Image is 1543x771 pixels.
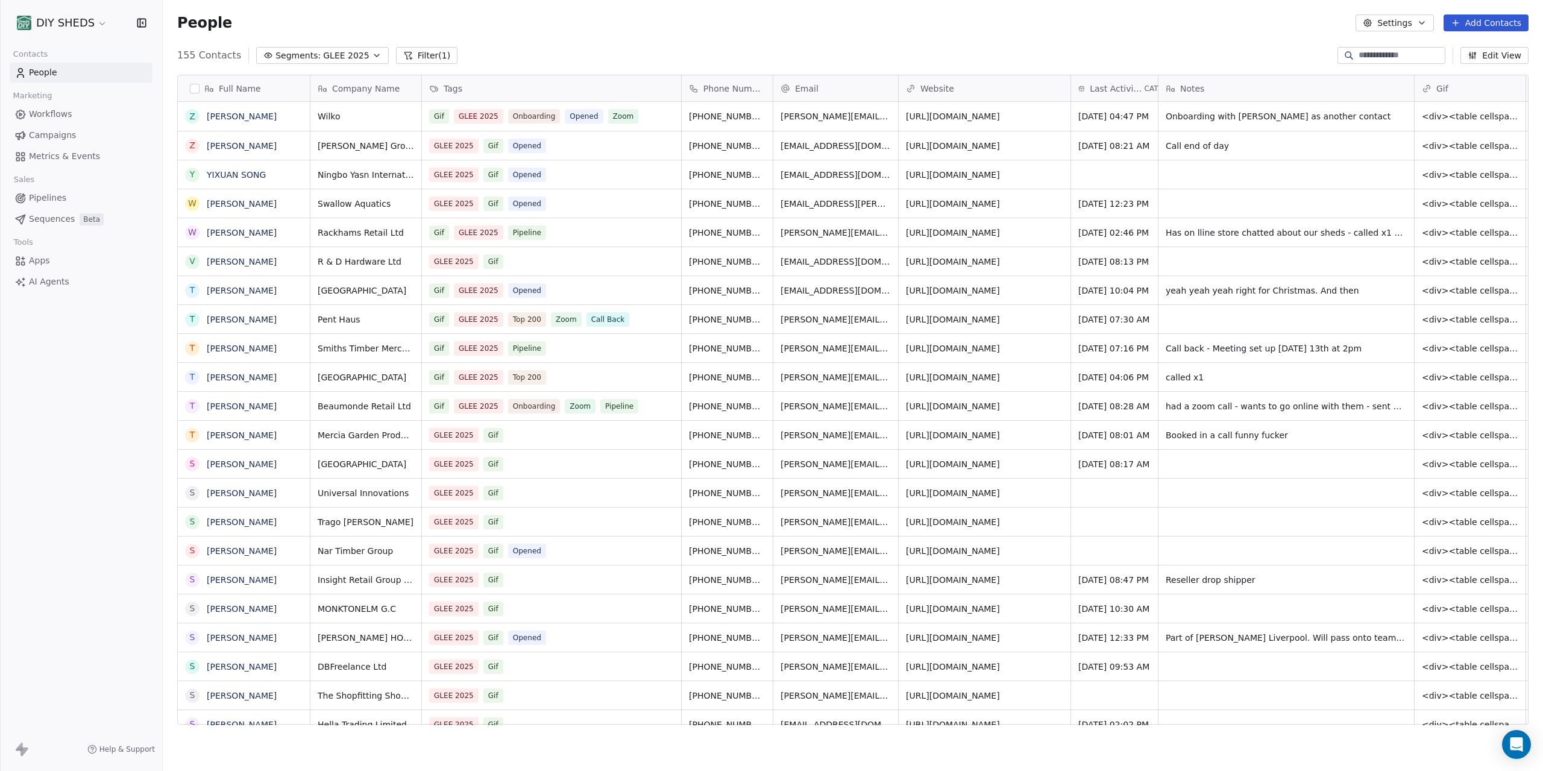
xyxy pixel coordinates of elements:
span: The Shopfitting Shop Limited [318,690,414,702]
span: [PERSON_NAME][EMAIL_ADDRESS][DOMAIN_NAME] [781,313,891,326]
span: [GEOGRAPHIC_DATA] [318,458,414,470]
div: T [190,284,195,297]
div: T [190,371,195,383]
span: Zoom [551,312,582,327]
span: Gif [483,573,503,587]
span: CAT [1145,84,1158,93]
span: [PHONE_NUMBER] [689,313,765,326]
span: [PERSON_NAME][EMAIL_ADDRESS][PERSON_NAME][DOMAIN_NAME] [781,632,891,644]
span: [PHONE_NUMBER] [689,198,765,210]
span: [PERSON_NAME][EMAIL_ADDRESS][PERSON_NAME][DOMAIN_NAME] [781,661,891,673]
span: Trago [PERSON_NAME] [318,516,414,528]
span: Smiths Timber Merchants Ltd [318,342,414,354]
div: S [190,689,195,702]
span: Metrics & Events [29,150,100,163]
span: Website [920,83,954,95]
a: [PERSON_NAME] [207,488,277,498]
a: Pipelines [10,188,152,208]
span: [PHONE_NUMBER] [689,400,765,412]
a: [PERSON_NAME] [207,286,277,295]
span: [PERSON_NAME][EMAIL_ADDRESS][DOMAIN_NAME] [781,690,891,702]
span: [DATE] 10:04 PM [1078,285,1151,297]
span: [DATE] 04:47 PM [1078,110,1151,122]
div: Email [773,75,898,101]
span: [DATE] 10:30 AM [1078,603,1151,615]
span: [EMAIL_ADDRESS][DOMAIN_NAME] [781,285,891,297]
a: [URL][DOMAIN_NAME] [906,112,1000,121]
span: [DATE] 02:46 PM [1078,227,1151,239]
span: [DATE] 08:28 AM [1078,400,1151,412]
span: Gif [429,341,449,356]
span: MONKTONELM G.C [318,603,414,615]
span: GLEE 2025 [454,399,503,414]
div: Tags [422,75,681,101]
a: [URL][DOMAIN_NAME] [906,228,1000,238]
span: AI Agents [29,275,69,288]
a: [URL][DOMAIN_NAME] [906,633,1000,643]
div: Company Name [310,75,421,101]
span: GLEE 2025 [429,486,479,500]
span: [PHONE_NUMBER] [689,140,765,152]
a: [PERSON_NAME] [207,633,277,643]
span: GLEE 2025 [429,457,479,471]
span: [PERSON_NAME] HOME RETAIL [318,632,414,644]
div: S [190,718,195,731]
span: Zoom [565,399,596,414]
div: V [189,255,195,268]
span: Opened [508,631,546,645]
span: Onboarding [508,109,561,124]
span: Phone Number [703,83,765,95]
span: Pipeline [508,225,546,240]
span: [PERSON_NAME][EMAIL_ADDRESS][DOMAIN_NAME] [781,574,891,586]
a: [URL][DOMAIN_NAME] [906,488,1000,498]
span: [PERSON_NAME][EMAIL_ADDRESS][PERSON_NAME][PERSON_NAME][DOMAIN_NAME] [781,516,891,528]
span: Pipelines [29,192,66,204]
div: W [188,226,196,239]
span: Beaumonde Retail Ltd [318,400,414,412]
span: [PHONE_NUMBER] [689,574,765,586]
span: Help & Support [99,744,155,754]
a: Workflows [10,104,152,124]
span: GLEE 2025 [429,544,479,558]
span: Contacts [8,45,53,63]
span: GLEE 2025 [454,341,503,356]
a: [PERSON_NAME] [207,112,277,121]
a: [URL][DOMAIN_NAME] [906,141,1000,151]
span: Gif [483,602,503,616]
span: GLEE 2025 [429,254,479,269]
a: [URL][DOMAIN_NAME] [906,401,1000,411]
span: [DATE] 08:13 PM [1078,256,1151,268]
span: [PHONE_NUMBER] [689,169,765,181]
a: Campaigns [10,125,152,145]
span: called x1 [1166,371,1407,383]
span: Gif [483,688,503,703]
div: Gif [1415,75,1526,101]
a: [PERSON_NAME] [207,546,277,556]
button: Edit View [1460,47,1529,64]
span: GLEE 2025 [454,225,503,240]
span: [PHONE_NUMBER] [689,110,765,122]
span: [DATE] 12:33 PM [1078,632,1151,644]
span: GLEE 2025 [429,197,479,211]
span: Company Name [332,83,400,95]
span: [PHONE_NUMBER] [689,227,765,239]
div: T [190,429,195,441]
span: Swallow Aquatics [318,198,414,210]
a: [PERSON_NAME] [207,401,277,411]
span: [PERSON_NAME][EMAIL_ADDRESS][DOMAIN_NAME] [781,603,891,615]
span: Marketing [8,87,57,105]
a: Help & Support [87,744,155,754]
span: Gif [483,457,503,471]
a: [URL][DOMAIN_NAME] [906,430,1000,440]
span: GLEE 2025 [454,283,503,298]
span: [DATE] 07:30 AM [1078,313,1151,326]
a: [URL][DOMAIN_NAME] [906,315,1000,324]
span: Opened [508,283,546,298]
span: Wilko [318,110,414,122]
a: [PERSON_NAME] [207,315,277,324]
span: Full Name [219,83,261,95]
span: [EMAIL_ADDRESS][DOMAIN_NAME] [781,140,891,152]
a: [PERSON_NAME] [207,662,277,672]
span: [PERSON_NAME][EMAIL_ADDRESS][DOMAIN_NAME] [781,487,891,499]
span: Gif [483,197,503,211]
